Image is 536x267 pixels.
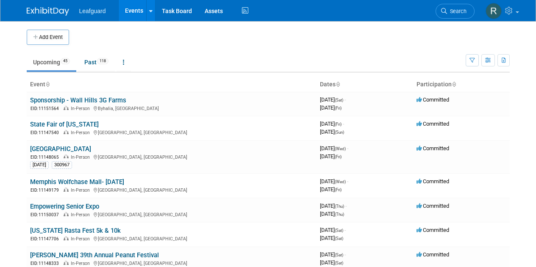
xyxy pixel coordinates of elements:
img: In-Person Event [64,130,69,134]
div: [GEOGRAPHIC_DATA], [GEOGRAPHIC_DATA] [30,129,313,136]
span: [DATE] [320,235,343,241]
span: - [344,227,346,233]
div: [DATE] [30,161,49,169]
span: (Thu) [335,204,344,209]
a: Sponsorship - Wall Hills 3G Farms [30,96,126,104]
a: Sort by Participation Type [452,81,456,88]
span: [DATE] [320,129,344,135]
span: Committed [417,96,449,103]
span: EID: 11151564 [31,106,62,111]
span: - [347,178,348,184]
span: In-Person [71,261,92,266]
span: In-Person [71,130,92,135]
a: [US_STATE] Rasta Fest 5k & 10k [30,227,121,234]
span: (Wed) [335,179,346,184]
div: [GEOGRAPHIC_DATA], [GEOGRAPHIC_DATA] [30,211,313,218]
span: In-Person [71,106,92,111]
span: (Sat) [335,236,343,241]
span: - [344,96,346,103]
span: (Wed) [335,146,346,151]
span: [DATE] [320,251,346,258]
span: Committed [417,203,449,209]
span: Committed [417,121,449,127]
span: EID: 11148065 [31,155,62,160]
img: In-Person Event [64,154,69,159]
img: In-Person Event [64,261,69,265]
span: (Sun) [335,130,344,135]
span: [DATE] [320,259,343,266]
a: Search [436,4,475,19]
span: [DATE] [320,186,342,193]
span: 118 [97,58,108,64]
button: Add Event [27,30,69,45]
span: In-Person [71,236,92,242]
a: Empowering Senior Expo [30,203,99,210]
span: Committed [417,227,449,233]
span: EID: 11150037 [31,212,62,217]
span: [DATE] [320,227,346,233]
div: [GEOGRAPHIC_DATA], [GEOGRAPHIC_DATA] [30,153,313,160]
span: EID: 11149179 [31,188,62,193]
span: [DATE] [320,105,342,111]
span: (Fri) [335,106,342,110]
th: Participation [413,77,510,92]
span: Committed [417,145,449,151]
a: [PERSON_NAME] 39th Annual Peanut Festival [30,251,159,259]
span: (Sat) [335,98,343,102]
span: (Sat) [335,253,343,257]
span: 45 [61,58,70,64]
div: [GEOGRAPHIC_DATA], [GEOGRAPHIC_DATA] [30,235,313,242]
span: [DATE] [320,145,348,151]
img: In-Person Event [64,236,69,240]
span: - [343,121,344,127]
span: - [347,145,348,151]
span: EID: 11148333 [31,261,62,266]
span: (Thu) [335,212,344,217]
span: (Sat) [335,261,343,265]
div: [GEOGRAPHIC_DATA], [GEOGRAPHIC_DATA] [30,259,313,267]
span: [DATE] [320,203,347,209]
span: (Fri) [335,122,342,127]
a: Memphis Wolfchase Mall- [DATE] [30,178,124,186]
a: Past118 [78,54,115,70]
img: In-Person Event [64,106,69,110]
span: - [344,251,346,258]
th: Event [27,77,317,92]
img: Robert Patterson [486,3,502,19]
span: In-Person [71,154,92,160]
span: Leafguard [79,8,106,14]
div: [GEOGRAPHIC_DATA], [GEOGRAPHIC_DATA] [30,186,313,193]
a: [GEOGRAPHIC_DATA] [30,145,91,153]
span: In-Person [71,212,92,217]
span: (Sat) [335,228,343,233]
span: Committed [417,178,449,184]
a: Upcoming45 [27,54,76,70]
span: EID: 11147540 [31,130,62,135]
span: (Fri) [335,154,342,159]
span: - [345,203,347,209]
a: Sort by Start Date [336,81,340,88]
span: EID: 11147706 [31,237,62,241]
span: (Fri) [335,187,342,192]
a: Sort by Event Name [45,81,50,88]
img: In-Person Event [64,187,69,192]
div: Byhalia, [GEOGRAPHIC_DATA] [30,105,313,112]
img: In-Person Event [64,212,69,216]
span: [DATE] [320,153,342,160]
span: Search [447,8,467,14]
span: Committed [417,251,449,258]
span: [DATE] [320,121,344,127]
span: In-Person [71,187,92,193]
a: State Fair of [US_STATE] [30,121,99,128]
th: Dates [317,77,413,92]
span: [DATE] [320,178,348,184]
div: 300967 [52,161,72,169]
span: [DATE] [320,211,344,217]
span: [DATE] [320,96,346,103]
img: ExhibitDay [27,7,69,16]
